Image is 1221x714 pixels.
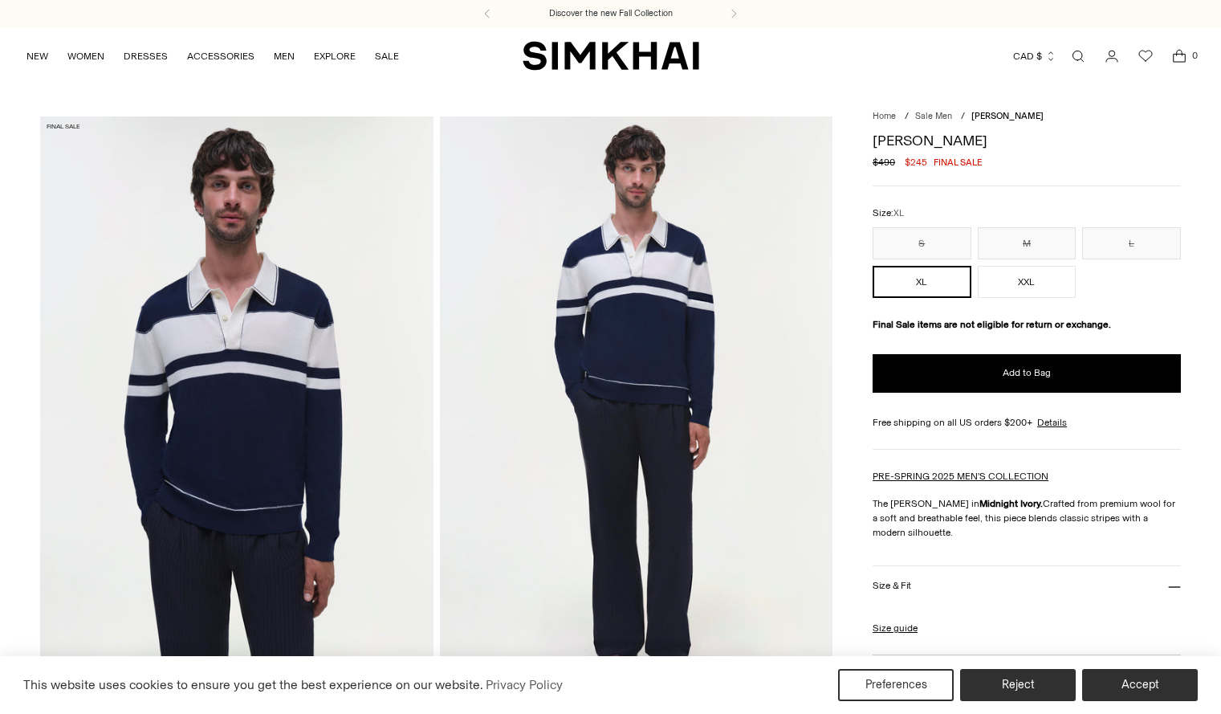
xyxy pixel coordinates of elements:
a: Privacy Policy (opens in a new tab) [483,673,565,697]
button: Add to Bag [873,354,1181,393]
button: XL [873,266,971,298]
button: M [978,227,1077,259]
span: XL [893,208,904,218]
span: Add to Bag [1003,366,1051,380]
nav: breadcrumbs [873,110,1181,124]
div: Free shipping on all US orders $200+ [873,415,1181,430]
button: XXL [978,266,1077,298]
h1: [PERSON_NAME] [873,133,1181,148]
img: Louis Popover [40,116,433,706]
strong: Midnight Ivory. [979,498,1043,509]
a: Open search modal [1062,40,1094,72]
button: L [1082,227,1181,259]
button: CAD $ [1013,39,1056,74]
a: PRE-SPRING 2025 MEN'S COLLECTION [873,471,1048,482]
strong: Final Sale items are not eligible for return or exchange. [873,319,1111,330]
img: Louis Popover [440,116,832,706]
a: Size guide [873,621,918,635]
span: 0 [1187,48,1202,63]
button: Size & Fit [873,566,1181,607]
div: / [905,110,909,124]
span: $245 [905,155,927,169]
button: Preferences [838,669,954,701]
a: Open cart modal [1163,40,1195,72]
p: The [PERSON_NAME] in Crafted from premium wool for a soft and breathable feel, this piece blends ... [873,496,1181,540]
a: NEW [26,39,48,74]
button: S [873,227,971,259]
a: SIMKHAI [523,40,699,71]
a: Sale Men [915,111,952,121]
a: Wishlist [1129,40,1162,72]
a: WOMEN [67,39,104,74]
a: Discover the new Fall Collection [549,7,673,20]
div: / [961,110,965,124]
a: Home [873,111,896,121]
s: $490 [873,155,895,169]
a: MEN [274,39,295,74]
span: [PERSON_NAME] [971,111,1044,121]
a: DRESSES [124,39,168,74]
button: Accept [1082,669,1198,701]
a: Go to the account page [1096,40,1128,72]
a: SALE [375,39,399,74]
a: ACCESSORIES [187,39,254,74]
a: Details [1037,415,1067,430]
span: This website uses cookies to ensure you get the best experience on our website. [23,677,483,692]
label: Size: [873,206,904,221]
button: Reject [960,669,1076,701]
h3: Size & Fit [873,581,911,591]
a: EXPLORE [314,39,356,74]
